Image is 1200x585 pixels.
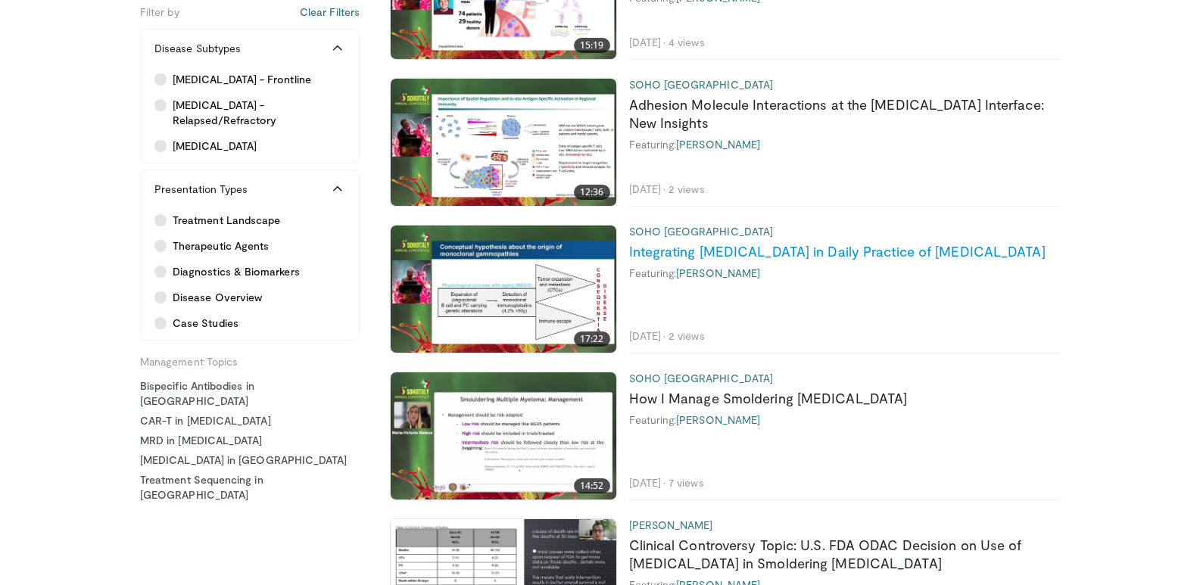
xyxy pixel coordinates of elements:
span: Treatment Landscape [173,213,280,228]
div: Featuring: [629,266,1061,280]
h5: Management Topics [140,350,360,369]
span: Therapeutic Agents [173,238,269,254]
button: Presentation Types [141,170,359,208]
li: [DATE] [629,182,666,196]
span: 17:22 [574,331,610,347]
li: 2 views [669,329,705,343]
a: SOHO [GEOGRAPHIC_DATA] [629,225,774,238]
span: [MEDICAL_DATA] - Frontline [173,72,311,87]
img: 08737bc1-171c-4916-b3f2-8aac521d8e8d.620x360_q85_upscale.jpg [391,79,616,206]
a: 17:22 [391,226,616,353]
li: [DATE] [629,329,666,343]
a: CAR-T in [MEDICAL_DATA] [140,413,360,428]
button: Clear Filters [300,5,360,20]
a: [PERSON_NAME] [676,413,760,426]
a: Bispecific Antibodies in [GEOGRAPHIC_DATA] [140,378,360,409]
a: Clinical Controversy Topic: U.S. FDA ODAC Decision on Use of [MEDICAL_DATA] in Smoldering [MEDICA... [629,537,1022,571]
a: 12:36 [391,79,616,206]
a: [PERSON_NAME] [629,518,713,531]
a: Adhesion Molecule Interactions at the [MEDICAL_DATA] Interface: New Insights [629,96,1044,131]
a: Integrating [MEDICAL_DATA] in Daily Practice of [MEDICAL_DATA] [629,243,1046,260]
span: [MEDICAL_DATA] - Relapsed/Refractory [173,98,345,128]
a: [MEDICAL_DATA] in [GEOGRAPHIC_DATA] [140,453,360,468]
a: [PERSON_NAME] [676,138,760,151]
a: SOHO [GEOGRAPHIC_DATA] [629,78,774,91]
a: MRD in [MEDICAL_DATA] [140,433,360,448]
a: Treatment Sequencing in [GEOGRAPHIC_DATA] [140,472,360,503]
span: 15:19 [574,38,610,53]
span: Disease Overview [173,290,262,305]
a: SOHO [GEOGRAPHIC_DATA] [629,372,774,384]
li: [DATE] [629,476,666,490]
div: Featuring: [629,138,1061,151]
a: [PERSON_NAME] [676,266,760,279]
li: 7 views [669,476,704,490]
img: 491fa593-7240-49b0-bcb3-1b774124265b.620x360_q85_upscale.jpg [391,226,616,353]
span: Diagnostics & Biomarkers [173,264,300,279]
li: [DATE] [629,36,666,49]
span: 12:36 [574,185,610,200]
span: Case Studies [173,316,238,331]
a: How I Manage Smoldering [MEDICAL_DATA] [629,390,908,406]
button: Disease Subtypes [141,30,359,67]
li: 4 views [669,36,705,49]
img: bcb6a7ff-a0f8-401c-8ef6-e76378f96abd.620x360_q85_upscale.jpg [391,372,616,499]
li: 2 views [669,182,705,196]
span: 14:52 [574,478,610,493]
a: 14:52 [391,372,616,499]
div: Featuring: [629,413,1061,427]
span: [MEDICAL_DATA] [173,138,257,154]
